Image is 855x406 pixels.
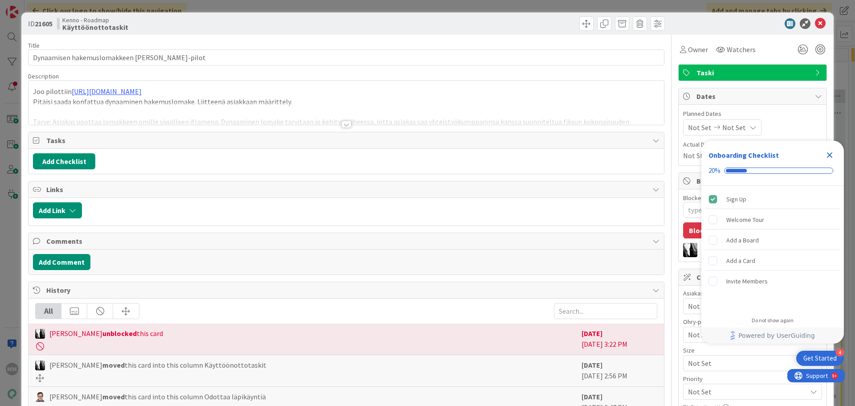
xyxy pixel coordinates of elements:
div: Get Started [803,354,837,363]
span: [PERSON_NAME] this card into this column Odottaa läpikäyntiä [49,391,266,402]
span: Dates [696,91,810,102]
b: [DATE] [582,361,603,369]
div: Sign Up is complete. [705,189,840,209]
b: moved [102,361,125,369]
span: Not Set [688,122,712,133]
img: KV [35,361,45,370]
div: All [36,303,61,319]
span: Not Set [688,301,806,312]
div: Checklist items [701,186,844,311]
div: Welcome Tour is incomplete. [705,210,840,230]
img: SM [35,392,45,402]
div: Checklist progress: 20% [708,167,837,175]
div: Add a Board is incomplete. [705,230,840,250]
p: Joo pilottiin [33,86,660,97]
span: Planned Dates [683,109,822,119]
input: type card name here... [28,49,664,66]
span: Kenno - Roadmap [62,16,128,24]
span: Links [46,184,648,195]
b: [DATE] [582,329,603,338]
label: Title [28,41,40,49]
div: Ohry-prio [683,319,822,325]
div: Do not show again [752,317,794,324]
span: ID [28,18,53,29]
span: Actual Dates [683,140,822,149]
div: Footer [701,328,844,344]
span: Not Set [688,328,802,341]
b: 21605 [35,19,53,28]
span: Comments [46,236,648,246]
label: Blocked Reason [683,194,726,202]
div: [DATE] 2:56 PM [582,360,657,382]
div: Sign Up [726,194,746,205]
span: History [46,285,648,295]
div: Checklist Container [701,141,844,344]
div: Add a Card is incomplete. [705,251,840,271]
a: Powered by UserGuiding [706,328,839,344]
span: [PERSON_NAME] this card [49,328,163,339]
span: Watchers [727,44,756,55]
div: Close Checklist [822,148,837,162]
div: Add a Board [726,235,759,246]
b: unblocked [102,329,137,338]
button: Add Comment [33,254,90,270]
span: Block [696,176,810,186]
span: [PERSON_NAME] this card into this column Käyttöönottotaskit [49,360,266,370]
img: KV [35,329,45,339]
input: Search... [554,303,657,319]
div: 9+ [45,4,49,11]
button: Block [683,222,713,238]
img: KV [683,243,697,257]
div: Open Get Started checklist, remaining modules: 4 [796,351,844,366]
span: Not Started Yet [683,150,730,161]
span: Taski [696,67,810,78]
div: 20% [708,167,721,175]
p: Pitäisi saada konfattua dynaaminen hakemuslomake. Liitteenä asiakkaan määrittely. [33,97,660,107]
button: Add Link [33,202,82,218]
div: Onboarding Checklist [708,150,779,160]
div: Priority [683,376,822,382]
a: [URL][DOMAIN_NAME] [72,87,142,96]
span: Powered by UserGuiding [738,330,815,341]
div: Invite Members is incomplete. [705,271,840,291]
span: Tasks [46,135,648,146]
div: Invite Members [726,276,768,287]
b: [DATE] [582,392,603,401]
span: Custom Fields [696,272,810,283]
span: Support [19,1,41,12]
span: Owner [688,44,708,55]
span: Description [28,72,59,80]
b: Käyttöönottotaskit [62,24,128,31]
button: Add Checklist [33,153,95,169]
div: Welcome Tour [726,214,764,225]
span: Not Set [722,122,746,133]
div: Size [683,347,822,353]
b: moved [102,392,125,401]
span: Not Set [688,357,802,369]
div: [DATE] 3:22 PM [582,328,657,350]
div: 4 [836,349,844,357]
div: Asiakas [683,290,822,296]
span: Not Set [688,385,802,398]
div: Add a Card [726,255,755,266]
